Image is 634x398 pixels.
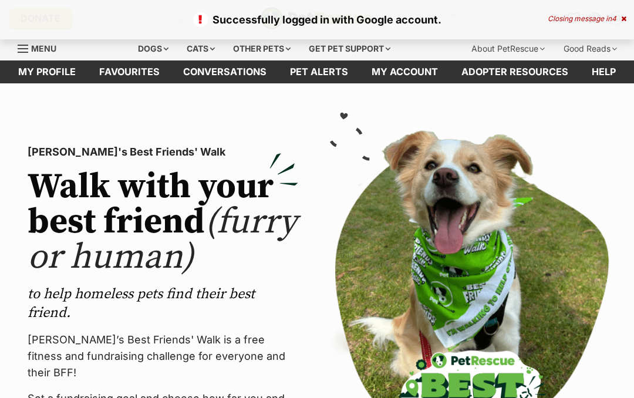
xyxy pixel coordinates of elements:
h2: Walk with your best friend [28,170,298,275]
a: conversations [171,60,278,83]
p: [PERSON_NAME]'s Best Friends' Walk [28,144,298,160]
a: Help [580,60,628,83]
div: Dogs [130,37,177,60]
div: Get pet support [301,37,399,60]
a: Adopter resources [450,60,580,83]
div: Good Reads [555,37,625,60]
a: My profile [6,60,87,83]
a: My account [360,60,450,83]
p: to help homeless pets find their best friend. [28,285,298,322]
a: Menu [18,37,65,58]
a: Pet alerts [278,60,360,83]
p: [PERSON_NAME]’s Best Friends' Walk is a free fitness and fundraising challenge for everyone and t... [28,332,298,381]
div: Cats [178,37,223,60]
span: Menu [31,43,56,53]
span: (furry or human) [28,200,297,279]
div: About PetRescue [463,37,553,60]
a: Favourites [87,60,171,83]
div: Other pets [225,37,299,60]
